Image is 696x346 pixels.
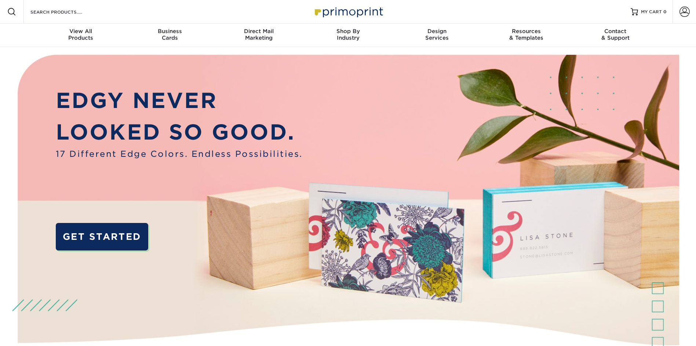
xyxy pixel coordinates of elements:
span: Contact [571,28,660,35]
div: Cards [125,28,214,41]
div: Marketing [214,28,303,41]
a: Direct MailMarketing [214,24,303,47]
span: MY CART [641,9,662,15]
a: Shop ByIndustry [303,24,393,47]
a: DesignServices [393,24,482,47]
span: Resources [482,28,571,35]
span: 17 Different Edge Colors. Endless Possibilities. [56,148,303,160]
div: Industry [303,28,393,41]
span: 0 [663,9,667,14]
div: & Support [571,28,660,41]
div: Services [393,28,482,41]
div: & Templates [482,28,571,41]
a: Resources& Templates [482,24,571,47]
div: Products [36,28,125,41]
span: Direct Mail [214,28,303,35]
a: BusinessCards [125,24,214,47]
p: LOOKED SO GOOD. [56,116,303,148]
span: Design [393,28,482,35]
span: Business [125,28,214,35]
span: View All [36,28,125,35]
a: View AllProducts [36,24,125,47]
p: EDGY NEVER [56,85,303,116]
a: Contact& Support [571,24,660,47]
input: SEARCH PRODUCTS..... [30,7,101,16]
span: Shop By [303,28,393,35]
img: Primoprint [311,4,385,19]
a: GET STARTED [56,223,148,251]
